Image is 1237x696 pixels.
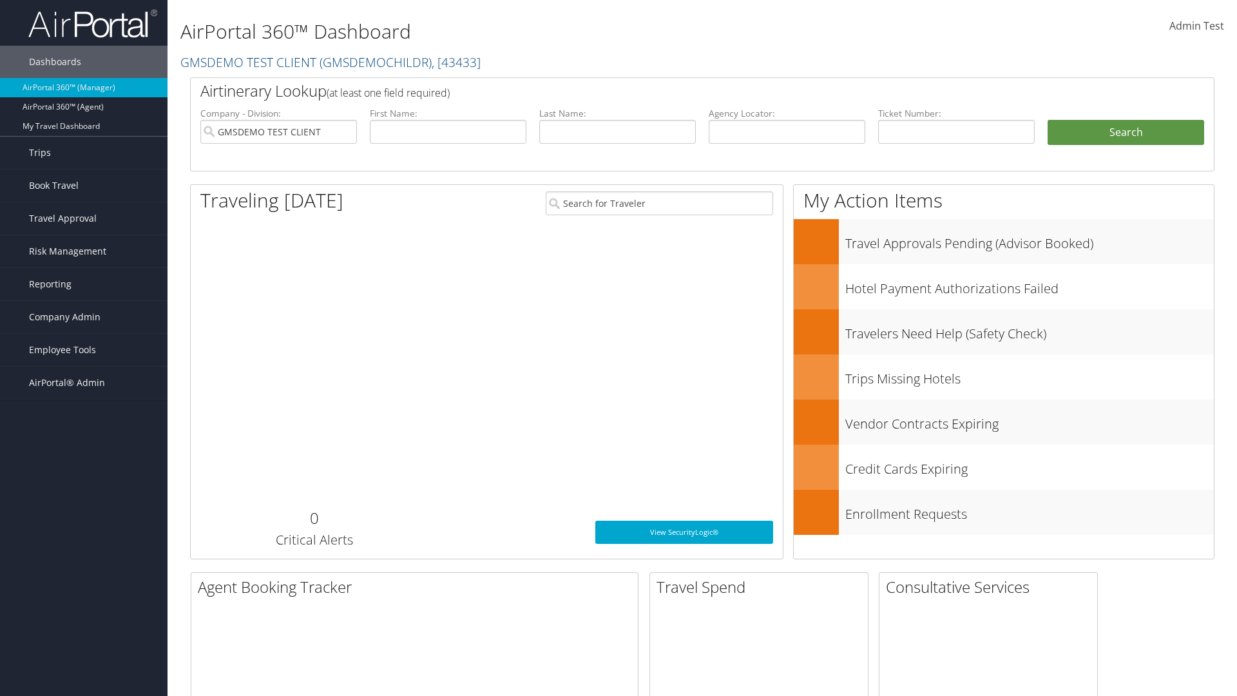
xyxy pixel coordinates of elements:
h3: Enrollment Requests [845,499,1214,523]
a: Vendor Contracts Expiring [794,400,1214,445]
span: Reporting [29,268,72,300]
h1: AirPortal 360™ Dashboard [180,18,876,45]
h2: Travel Spend [657,576,868,598]
span: Travel Approval [29,202,97,235]
h3: Hotel Payment Authorizations Failed [845,273,1214,298]
label: Agency Locator: [709,107,865,120]
h2: Airtinerary Lookup [200,80,1119,102]
h3: Vendor Contracts Expiring [845,409,1214,433]
a: Hotel Payment Authorizations Failed [794,264,1214,309]
h1: My Action Items [794,187,1214,214]
h3: Travel Approvals Pending (Advisor Booked) [845,228,1214,253]
h3: Travelers Need Help (Safety Check) [845,318,1214,343]
label: Last Name: [539,107,696,120]
h1: Traveling [DATE] [200,187,343,214]
a: Enrollment Requests [794,490,1214,535]
h3: Trips Missing Hotels [845,363,1214,388]
a: GMSDEMO TEST CLIENT [180,53,481,71]
h2: Consultative Services [886,576,1097,598]
span: Employee Tools [29,334,96,366]
label: Company - Division: [200,107,357,120]
span: Trips [29,137,51,169]
h2: Agent Booking Tracker [198,576,638,598]
span: Risk Management [29,235,106,267]
a: Trips Missing Hotels [794,354,1214,400]
h3: Critical Alerts [200,531,428,549]
a: View SecurityLogic® [595,521,773,544]
span: Admin Test [1169,19,1224,33]
a: Travelers Need Help (Safety Check) [794,309,1214,354]
input: Search for Traveler [546,191,773,215]
label: Ticket Number: [878,107,1035,120]
h2: 0 [200,507,428,529]
a: Travel Approvals Pending (Advisor Booked) [794,219,1214,264]
label: First Name: [370,107,526,120]
span: , [ 43433 ] [432,53,481,71]
a: Credit Cards Expiring [794,445,1214,490]
button: Search [1048,120,1204,146]
span: Company Admin [29,301,101,333]
span: ( GMSDEMOCHILDR ) [320,53,432,71]
span: (at least one field required) [327,86,450,100]
a: Admin Test [1169,6,1224,46]
img: airportal-logo.png [28,8,157,39]
span: Book Travel [29,169,79,202]
span: Dashboards [29,46,81,78]
span: AirPortal® Admin [29,367,105,399]
h3: Credit Cards Expiring [845,454,1214,478]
